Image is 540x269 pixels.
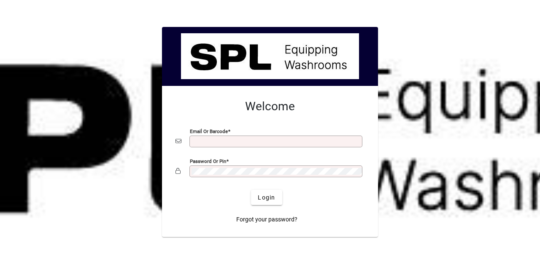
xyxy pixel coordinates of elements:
mat-label: Password or Pin [190,158,226,164]
h2: Welcome [175,99,364,114]
button: Login [251,190,282,205]
mat-label: Email or Barcode [190,128,228,134]
a: Forgot your password? [233,212,301,227]
span: Login [258,193,275,202]
span: Forgot your password? [236,215,297,224]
